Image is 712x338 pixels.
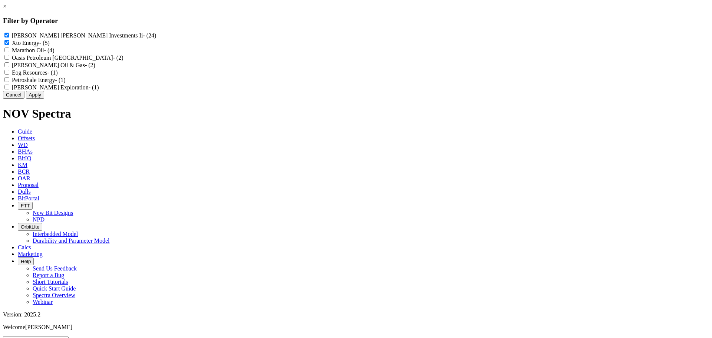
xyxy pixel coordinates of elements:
[21,224,39,230] span: OrbitLite
[33,210,73,216] a: New Bit Designs
[89,84,99,91] span: - (1)
[33,279,68,285] a: Short Tutorials
[44,47,55,53] span: - (4)
[33,265,77,272] a: Send Us Feedback
[12,77,66,83] label: Petroshale Energy
[18,155,31,161] span: BitIQ
[33,285,76,292] a: Quick Start Guide
[12,55,123,61] label: Oasis Petroleum [GEOGRAPHIC_DATA]
[3,311,709,318] div: Version: 2025.2
[18,148,33,155] span: BHAs
[12,69,58,76] label: Eog Resources
[18,175,30,181] span: OAR
[12,62,95,68] label: [PERSON_NAME] Oil & Gas
[18,168,30,175] span: BCR
[33,237,110,244] a: Durability and Parameter Model
[3,107,709,121] h1: NOV Spectra
[12,47,55,53] label: Marathon Oil
[12,40,50,46] label: Xto Energy
[25,324,72,330] span: [PERSON_NAME]
[18,182,39,188] span: Proposal
[18,142,28,148] span: WD
[26,91,44,99] button: Apply
[18,128,32,135] span: Guide
[3,324,709,331] p: Welcome
[143,32,156,39] span: - (24)
[3,91,24,99] button: Cancel
[21,259,31,264] span: Help
[12,84,99,91] label: [PERSON_NAME] Exploration
[3,17,709,25] h3: Filter by Operator
[47,69,58,76] span: - (1)
[18,244,31,250] span: Calcs
[3,3,6,9] a: ×
[113,55,123,61] span: - (2)
[33,272,64,278] a: Report a Bug
[18,162,27,168] span: KM
[21,203,30,209] span: FTT
[18,195,39,201] span: BitPortal
[18,135,35,141] span: Offsets
[12,32,156,39] label: [PERSON_NAME] [PERSON_NAME] Investments Ii
[33,292,75,298] a: Spectra Overview
[33,231,78,237] a: Interbedded Model
[33,299,53,305] a: Webinar
[18,188,31,195] span: Dulls
[55,77,66,83] span: - (1)
[33,216,44,223] a: NPD
[85,62,95,68] span: - (2)
[39,40,50,46] span: - (5)
[18,251,43,257] span: Marketing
